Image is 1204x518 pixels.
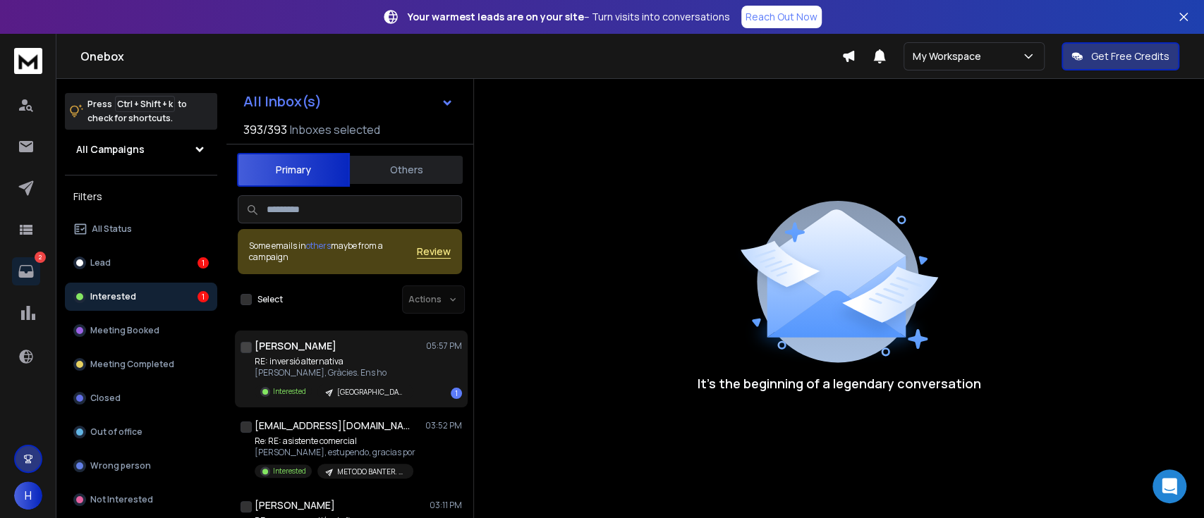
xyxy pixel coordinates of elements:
h3: Filters [65,187,217,206]
p: [PERSON_NAME], Gràcies. Ens ho [255,367,413,378]
p: RE: inversió alternativa [255,356,413,367]
p: Lead [90,257,111,269]
button: Closed [65,384,217,412]
p: Meeting Booked [90,325,159,336]
p: Interested [273,466,306,476]
a: Reach Out Now [741,6,822,28]
button: All Campaigns [65,135,217,164]
div: Open Intercom Messenger [1153,469,1186,503]
div: 1 [451,388,462,399]
p: Interested [273,386,306,397]
button: Interested1 [65,283,217,311]
p: Meeting Completed [90,359,174,370]
p: Closed [90,393,121,404]
button: Not Interested [65,486,217,514]
div: Some emails in maybe from a campaign [249,240,417,263]
p: Re: RE: asistente comercial [255,436,415,447]
p: 2 [35,252,46,263]
h1: [PERSON_NAME] [255,498,335,512]
h3: Inboxes selected [290,121,380,138]
button: Out of office [65,418,217,446]
button: H [14,481,42,510]
h1: All Inbox(s) [243,94,322,109]
p: Reach Out Now [746,10,817,24]
span: Ctrl + Shift + k [115,96,175,112]
p: [GEOGRAPHIC_DATA]. 2 [337,387,405,397]
p: Press to check for shortcuts. [87,97,187,125]
p: Interested [90,291,136,302]
button: Get Free Credits [1062,42,1179,70]
p: – Turn visits into conversations [408,10,730,24]
h1: [EMAIL_ADDRESS][DOMAIN_NAME] +2 [255,419,410,433]
button: Review [417,245,451,259]
p: 03:11 PM [430,500,462,511]
p: All Status [92,223,132,235]
p: METODO BANTER. Outbound Pack [337,467,405,477]
p: Out of office [90,426,142,438]
h1: All Campaigns [76,142,145,156]
p: My Workspace [913,49,987,63]
p: Get Free Credits [1091,49,1169,63]
strong: Your warmest leads are on your site [408,10,584,23]
p: It’s the beginning of a legendary conversation [698,374,981,393]
div: 1 [197,257,209,269]
button: Meeting Completed [65,350,217,378]
span: 393 / 393 [243,121,287,138]
div: 1 [197,291,209,302]
span: others [306,240,331,252]
p: [PERSON_NAME], estupendo, gracias por [255,447,415,458]
p: Wrong person [90,460,151,471]
label: Select [257,294,283,305]
p: Not Interested [90,494,153,505]
h1: [PERSON_NAME] [255,339,336,353]
button: All Inbox(s) [232,87,465,116]
button: Meeting Booked [65,316,217,345]
a: 2 [12,257,40,285]
p: 05:57 PM [426,340,462,352]
button: Lead1 [65,249,217,277]
button: Primary [237,153,350,187]
img: logo [14,48,42,74]
p: 03:52 PM [425,420,462,431]
button: Wrong person [65,452,217,480]
button: All Status [65,215,217,243]
button: Others [350,154,463,185]
h1: Onebox [80,48,841,65]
